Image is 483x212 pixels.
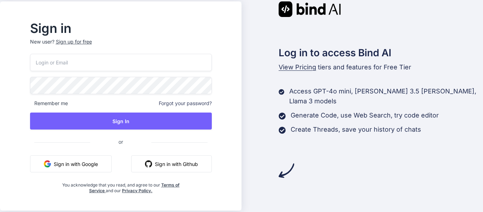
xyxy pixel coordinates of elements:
p: Create Threads, save your history of chats [291,125,421,134]
button: Sign in with Google [30,155,112,172]
span: Forgot your password? [159,100,212,107]
input: Login or Email [30,54,212,71]
img: arrow [279,163,294,178]
a: Terms of Service [89,182,180,193]
p: tiers and features for Free Tier [279,62,483,72]
img: github [145,160,152,167]
p: Generate Code, use Web Search, try code editor [291,110,439,120]
div: You acknowledge that you read, and agree to our and our [60,178,181,194]
img: Bind AI logo [279,1,341,17]
span: or [90,133,151,150]
img: google [44,160,51,167]
p: Access GPT-4o mini, [PERSON_NAME] 3.5 [PERSON_NAME], Llama 3 models [289,86,483,106]
h2: Sign in [30,23,212,34]
p: New user? [30,38,212,54]
span: View Pricing [279,63,316,71]
button: Sign In [30,113,212,130]
a: Privacy Policy. [122,188,152,193]
div: Sign up for free [56,38,92,45]
span: Remember me [30,100,68,107]
h2: Log in to access Bind AI [279,45,483,60]
button: Sign in with Github [131,155,212,172]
